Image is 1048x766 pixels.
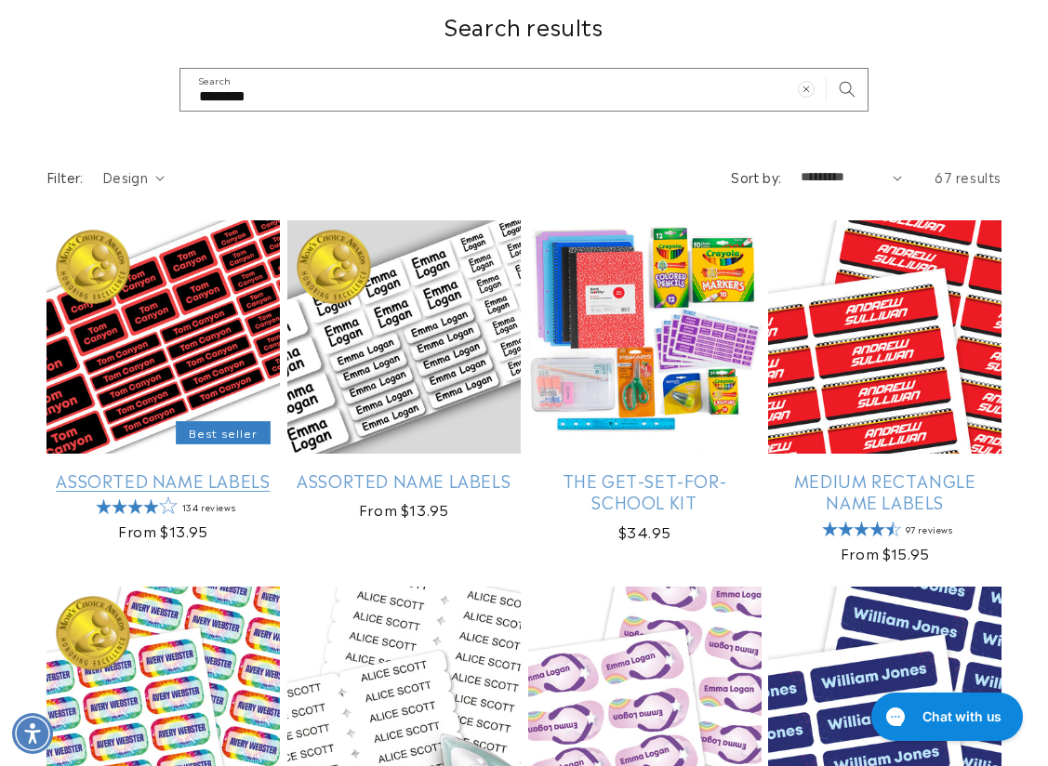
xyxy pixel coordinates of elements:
[786,69,827,110] button: Clear search term
[12,713,53,754] div: Accessibility Menu
[528,469,762,513] a: The Get-Set-for-School Kit
[935,167,1002,186] span: 67 results
[102,167,165,187] summary: Design (0 selected)
[102,167,148,186] span: Design
[46,167,84,187] h2: Filter:
[731,167,781,186] label: Sort by:
[46,469,280,491] a: Assorted Name Labels
[862,686,1029,747] iframe: Gorgias live chat messenger
[287,469,521,491] a: Assorted Name Labels
[768,469,1002,513] a: Medium Rectangle Name Labels
[46,11,1002,40] h1: Search results
[827,69,868,110] button: Search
